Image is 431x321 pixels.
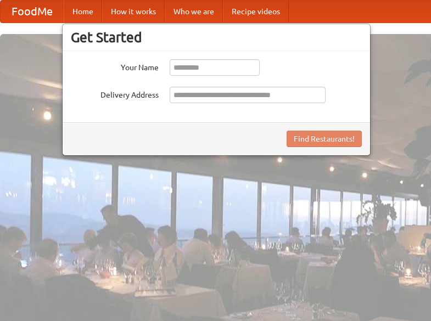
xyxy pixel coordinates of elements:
[287,131,362,147] button: Find Restaurants!
[64,1,102,22] a: Home
[1,1,64,22] a: FoodMe
[71,59,159,73] label: Your Name
[165,1,223,22] a: Who we are
[71,29,362,46] h3: Get Started
[71,87,159,100] label: Delivery Address
[223,1,289,22] a: Recipe videos
[102,1,165,22] a: How it works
